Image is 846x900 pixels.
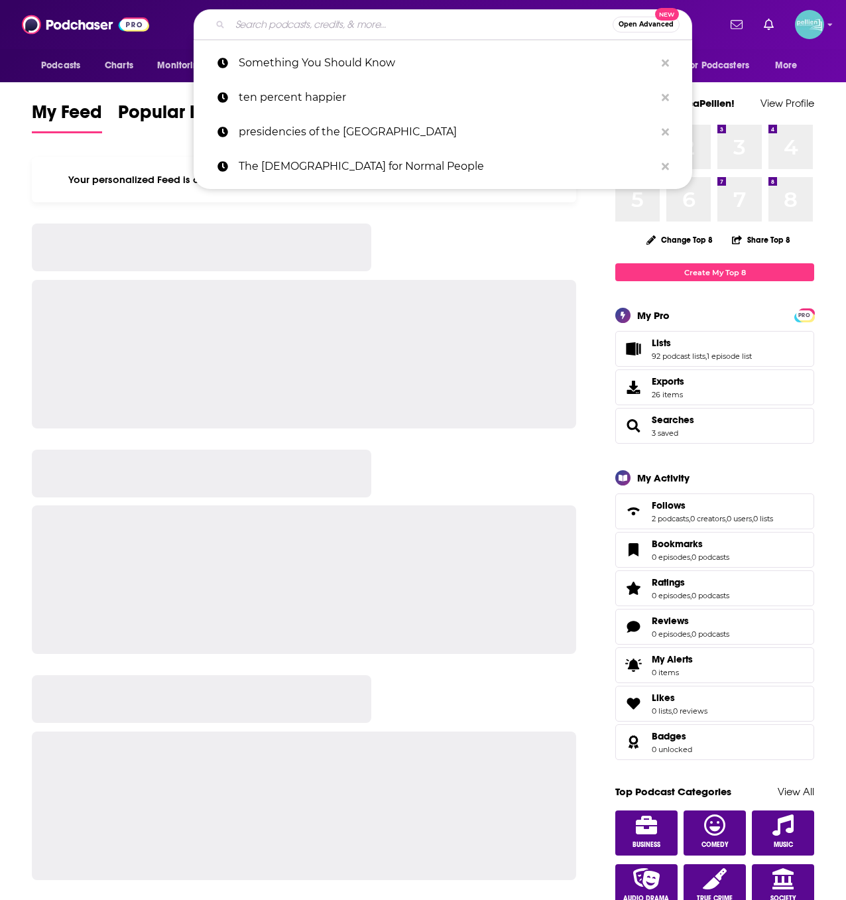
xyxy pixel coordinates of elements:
span: Lists [652,337,671,349]
p: The Bible for Normal People [239,149,655,184]
a: Likes [652,692,707,704]
p: Something You Should Know [239,46,655,80]
a: Something You Should Know [194,46,692,80]
input: Search podcasts, credits, & more... [230,14,613,35]
a: Follows [620,502,646,521]
span: Exports [652,375,684,387]
a: Show notifications dropdown [725,13,748,36]
span: Music [774,841,793,849]
a: presidencies of the [GEOGRAPHIC_DATA] [194,115,692,149]
span: , [690,552,692,562]
a: 0 episodes [652,552,690,562]
a: Show notifications dropdown [758,13,779,36]
a: View All [778,785,814,798]
span: New [655,8,679,21]
span: 26 items [652,390,684,399]
span: Ratings [652,576,685,588]
a: 1 episode list [707,352,752,361]
span: Badges [652,730,686,742]
a: Likes [620,694,646,713]
span: , [690,629,692,639]
span: Charts [105,56,133,75]
span: Badges [615,724,814,760]
span: Reviews [615,609,814,645]
button: open menu [766,53,814,78]
span: My Alerts [652,653,693,665]
a: 0 podcasts [692,629,729,639]
a: Badges [652,730,692,742]
a: 2 podcasts [652,514,689,523]
button: Share Top 8 [731,227,791,253]
div: Your personalized Feed is curated based on the Podcasts, Creators, Users, and Lists that you Follow. [32,157,576,202]
span: Reviews [652,615,689,627]
img: Podchaser - Follow, Share and Rate Podcasts [22,12,149,37]
button: Open AdvancedNew [613,17,680,32]
p: ten percent happier [239,80,655,115]
button: Show profile menu [795,10,824,39]
span: Comedy [701,841,729,849]
span: Follows [652,499,686,511]
a: The [DEMOGRAPHIC_DATA] for Normal People [194,149,692,184]
a: PRO [796,310,812,320]
a: Exports [615,369,814,405]
a: My Feed [32,101,102,133]
a: Reviews [652,615,729,627]
span: , [725,514,727,523]
a: 0 lists [753,514,773,523]
a: Charts [96,53,141,78]
a: Badges [620,733,646,751]
span: More [775,56,798,75]
span: My Feed [32,101,102,131]
button: open menu [148,53,221,78]
a: Follows [652,499,773,511]
span: Exports [620,378,646,397]
span: Business [633,841,660,849]
span: Bookmarks [652,538,703,550]
a: Ratings [620,579,646,598]
a: Reviews [620,617,646,636]
span: Popular Feed [118,101,231,131]
a: 0 podcasts [692,552,729,562]
a: Popular Feed [118,101,231,133]
a: 0 lists [652,706,672,716]
span: , [752,514,753,523]
a: 0 episodes [652,591,690,600]
a: Searches [620,417,646,435]
span: For Podcasters [686,56,749,75]
span: , [705,352,707,361]
span: Likes [652,692,675,704]
a: Create My Top 8 [615,263,814,281]
a: Business [615,810,678,856]
a: Top Podcast Categories [615,785,731,798]
a: 92 podcast lists [652,352,705,361]
a: 0 creators [690,514,725,523]
div: My Activity [637,472,690,484]
a: Ratings [652,576,729,588]
span: Likes [615,686,814,722]
span: 0 items [652,668,693,677]
button: open menu [677,53,768,78]
span: My Alerts [620,656,646,675]
a: 0 reviews [673,706,707,716]
a: Lists [652,337,752,349]
a: Bookmarks [620,541,646,559]
span: , [690,591,692,600]
div: Search podcasts, credits, & more... [194,9,692,40]
a: View Profile [760,97,814,109]
a: Searches [652,414,694,426]
span: , [689,514,690,523]
p: presidencies of the united states [239,115,655,149]
a: My Alerts [615,647,814,683]
a: Music [752,810,814,856]
a: 3 saved [652,428,678,438]
span: Ratings [615,570,814,606]
span: Monitoring [157,56,204,75]
a: 0 users [727,514,752,523]
a: 0 podcasts [692,591,729,600]
a: Comedy [684,810,746,856]
div: My Pro [637,309,670,322]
